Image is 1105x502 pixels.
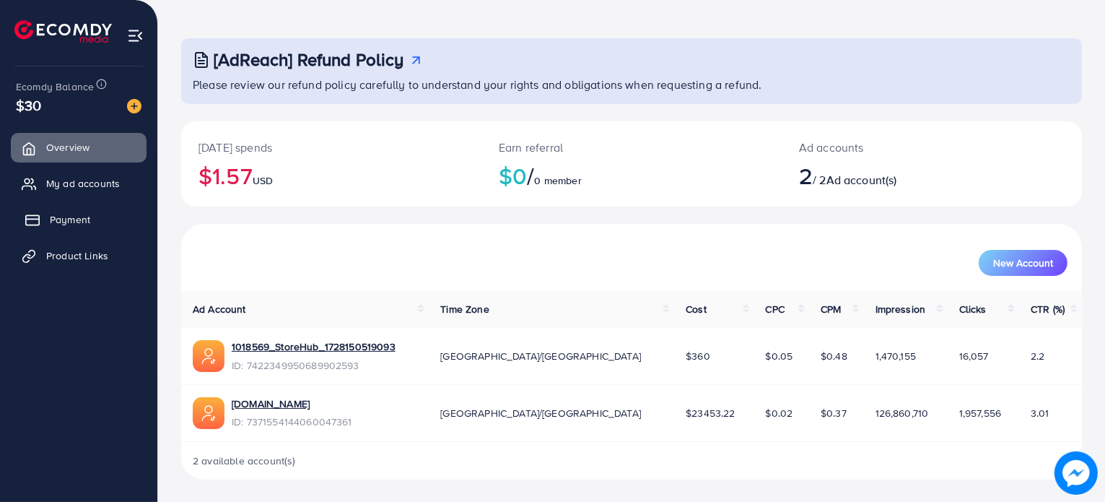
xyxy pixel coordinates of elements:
[766,406,793,420] span: $0.02
[959,302,987,316] span: Clicks
[11,169,147,198] a: My ad accounts
[875,349,916,363] span: 1,470,155
[959,349,989,363] span: 16,057
[535,173,582,188] span: 0 member
[979,250,1067,276] button: New Account
[232,358,396,373] span: ID: 7422349950689902593
[232,397,310,411] a: [DOMAIN_NAME]
[193,454,296,468] span: 2 available account(s)
[993,258,1053,268] span: New Account
[14,20,112,43] img: logo
[766,302,785,316] span: CPC
[440,406,641,420] span: [GEOGRAPHIC_DATA]/[GEOGRAPHIC_DATA]
[193,340,224,372] img: ic-ads-acc.e4c84228.svg
[193,397,224,429] img: ic-ads-acc.e4c84228.svg
[686,406,735,420] span: $23453.22
[799,139,990,156] p: Ad accounts
[875,406,929,420] span: 126,860,710
[214,49,404,70] h3: [AdReach] Refund Policy
[826,172,897,188] span: Ad account(s)
[959,406,1001,420] span: 1,957,556
[193,302,246,316] span: Ad Account
[799,159,813,192] span: 2
[46,248,108,263] span: Product Links
[527,159,534,192] span: /
[1054,451,1097,494] img: image
[1031,406,1049,420] span: 3.01
[686,349,710,363] span: $360
[46,176,120,191] span: My ad accounts
[440,302,489,316] span: Time Zone
[11,205,147,234] a: Payment
[821,406,847,420] span: $0.37
[11,241,147,270] a: Product Links
[198,162,464,189] h2: $1.57
[16,95,41,116] span: $30
[1031,349,1044,363] span: 2.2
[232,339,396,354] a: 1018569_StoreHub_1728150519093
[799,162,990,189] h2: / 2
[11,133,147,162] a: Overview
[127,99,141,113] img: image
[440,349,641,363] span: [GEOGRAPHIC_DATA]/[GEOGRAPHIC_DATA]
[499,162,764,189] h2: $0
[766,349,793,363] span: $0.05
[16,79,94,94] span: Ecomdy Balance
[127,27,144,44] img: menu
[46,140,89,155] span: Overview
[821,302,841,316] span: CPM
[499,139,764,156] p: Earn referral
[686,302,707,316] span: Cost
[50,212,90,227] span: Payment
[193,76,1073,93] p: Please review our refund policy carefully to understand your rights and obligations when requesti...
[232,415,352,429] span: ID: 7371554144060047361
[821,349,847,363] span: $0.48
[198,139,464,156] p: [DATE] spends
[253,173,273,188] span: USD
[1031,302,1065,316] span: CTR (%)
[875,302,926,316] span: Impression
